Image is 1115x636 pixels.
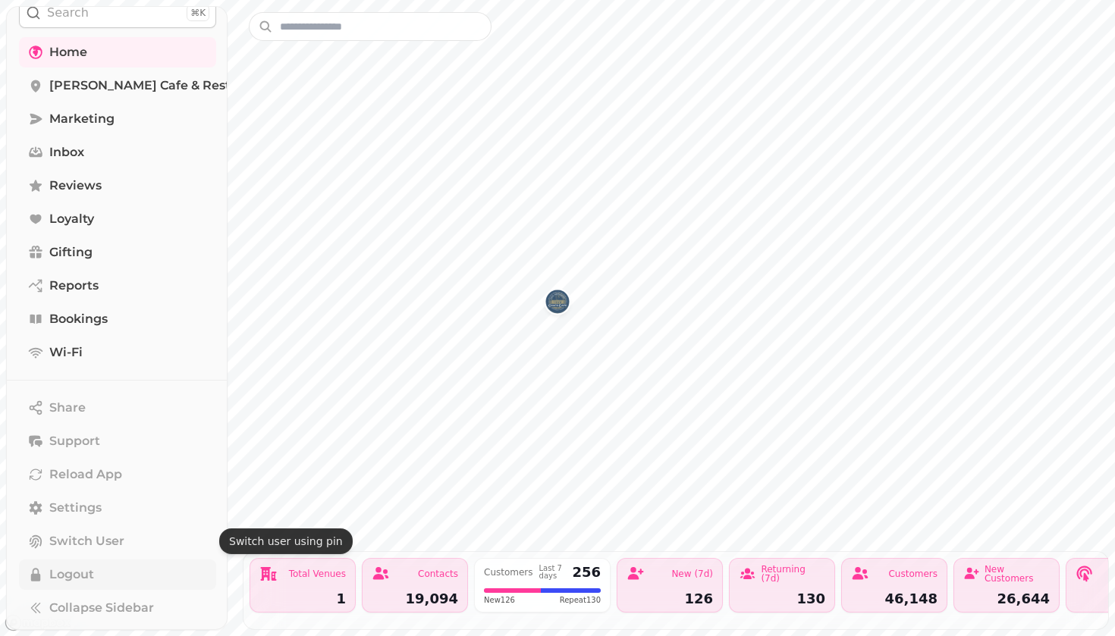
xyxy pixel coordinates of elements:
[19,104,216,134] a: Marketing
[49,77,272,95] span: [PERSON_NAME] Cafe & Restaurant
[19,493,216,523] a: Settings
[187,5,209,21] div: ⌘K
[888,569,938,578] div: Customers
[19,593,216,623] button: Collapse Sidebar
[49,566,94,584] span: Logout
[19,393,216,423] button: Share
[49,432,100,450] span: Support
[19,459,216,490] button: Reload App
[545,290,570,318] div: Map marker
[484,568,533,577] div: Customers
[19,237,216,268] a: Gifting
[49,177,102,195] span: Reviews
[49,310,108,328] span: Bookings
[19,137,216,168] a: Inbox
[19,304,216,334] a: Bookings
[19,337,216,368] a: Wi-Fi
[289,569,346,578] div: Total Venues
[372,592,458,606] div: 19,094
[19,426,216,456] button: Support
[19,171,216,201] a: Reviews
[49,110,115,128] span: Marketing
[484,594,515,606] span: New 126
[19,271,216,301] a: Reports
[545,290,570,314] button: Coia's Cafe & Restaurant
[19,204,216,234] a: Loyalty
[49,243,93,262] span: Gifting
[49,465,122,484] span: Reload App
[49,277,99,295] span: Reports
[572,566,601,579] div: 256
[761,565,825,583] div: Returning (7d)
[49,210,94,228] span: Loyalty
[49,399,86,417] span: Share
[19,526,216,556] button: Switch User
[627,592,713,606] div: 126
[739,592,825,606] div: 130
[19,559,216,590] button: Logout
[49,532,124,550] span: Switch User
[560,594,601,606] span: Repeat 130
[671,569,713,578] div: New (7d)
[49,599,154,617] span: Collapse Sidebar
[963,592,1050,606] div: 26,644
[49,499,102,517] span: Settings
[49,43,87,61] span: Home
[47,4,89,22] p: Search
[49,143,84,161] span: Inbox
[418,569,458,578] div: Contacts
[851,592,938,606] div: 46,148
[49,343,83,362] span: Wi-Fi
[539,565,567,580] div: Last 7 days
[19,70,216,101] a: [PERSON_NAME] Cafe & Restaurant
[219,528,353,554] div: Switch user using pin
[985,565,1050,583] div: New Customers
[19,37,216,67] a: Home
[259,592,346,606] div: 1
